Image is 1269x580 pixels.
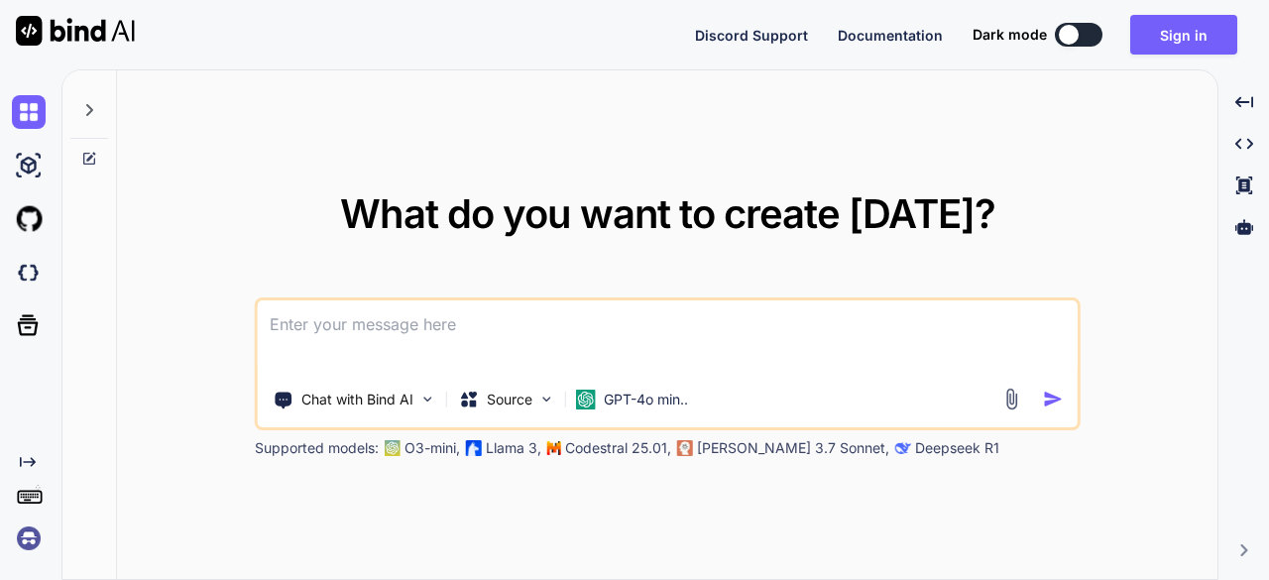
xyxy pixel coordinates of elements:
[487,390,532,409] p: Source
[565,438,671,458] p: Codestral 25.01,
[538,391,555,407] img: Pick Models
[486,438,541,458] p: Llama 3,
[466,440,482,456] img: Llama2
[12,95,46,129] img: chat
[973,25,1047,45] span: Dark mode
[301,390,413,409] p: Chat with Bind AI
[12,202,46,236] img: githubLight
[16,16,135,46] img: Bind AI
[697,438,889,458] p: [PERSON_NAME] 3.7 Sonnet,
[604,390,688,409] p: GPT-4o min..
[12,256,46,290] img: darkCloudIdeIcon
[838,25,943,46] button: Documentation
[12,522,46,555] img: signin
[404,438,460,458] p: O3-mini,
[385,440,401,456] img: GPT-4
[547,441,561,455] img: Mistral-AI
[838,27,943,44] span: Documentation
[695,25,808,46] button: Discord Support
[999,388,1022,410] img: attachment
[1130,15,1237,55] button: Sign in
[255,438,379,458] p: Supported models:
[1042,389,1063,409] img: icon
[677,440,693,456] img: claude
[695,27,808,44] span: Discord Support
[915,438,999,458] p: Deepseek R1
[340,189,995,238] span: What do you want to create [DATE]?
[12,149,46,182] img: ai-studio
[895,440,911,456] img: claude
[419,391,436,407] img: Pick Tools
[576,390,596,409] img: GPT-4o mini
